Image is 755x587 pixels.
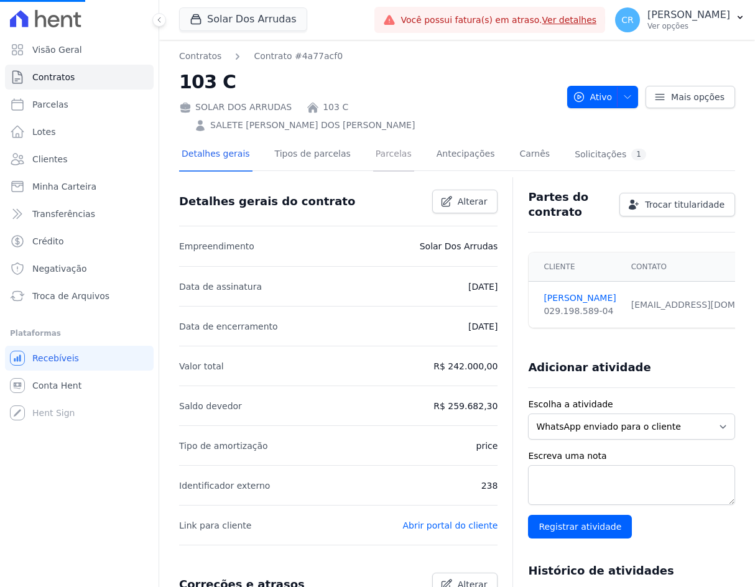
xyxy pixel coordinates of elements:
p: R$ 259.682,30 [433,399,498,414]
span: Ativo [573,86,613,108]
a: Ver detalhes [542,15,597,25]
a: Lotes [5,119,154,144]
p: R$ 242.000,00 [433,359,498,374]
a: [PERSON_NAME] [544,292,616,305]
span: Negativação [32,262,87,275]
a: Antecipações [434,139,498,172]
label: Escolha a atividade [528,398,735,411]
a: Mais opções [646,86,735,108]
a: Contratos [179,50,221,63]
p: Empreendimento [179,239,254,254]
p: Solar Dos Arrudas [420,239,498,254]
a: Tipos de parcelas [272,139,353,172]
h3: Adicionar atividade [528,360,651,375]
div: 1 [631,149,646,160]
span: Alterar [458,195,488,208]
span: Troca de Arquivos [32,290,109,302]
th: Cliente [529,252,623,282]
p: Link para cliente [179,518,251,533]
span: Contratos [32,71,75,83]
p: price [476,438,498,453]
a: Transferências [5,201,154,226]
a: Recebíveis [5,346,154,371]
span: Minha Carteira [32,180,96,193]
label: Escreva uma nota [528,450,735,463]
span: Lotes [32,126,56,138]
a: Minha Carteira [5,174,154,199]
span: Recebíveis [32,352,79,364]
div: Solicitações [575,149,646,160]
p: Saldo devedor [179,399,242,414]
span: CR [621,16,634,24]
a: Alterar [432,190,498,213]
nav: Breadcrumb [179,50,343,63]
div: 029.198.589-04 [544,305,616,318]
p: Identificador externo [179,478,270,493]
a: Conta Hent [5,373,154,398]
span: Crédito [32,235,64,247]
button: Ativo [567,86,639,108]
span: Conta Hent [32,379,81,392]
span: Transferências [32,208,95,220]
a: Parcelas [373,139,414,172]
a: Visão Geral [5,37,154,62]
a: Contratos [5,65,154,90]
div: SOLAR DOS ARRUDAS [179,101,292,114]
span: Você possui fatura(s) em atraso. [401,14,596,27]
a: Carnês [517,139,552,172]
a: Detalhes gerais [179,139,252,172]
a: Crédito [5,229,154,254]
p: 238 [481,478,498,493]
p: Valor total [179,359,224,374]
div: Plataformas [10,326,149,341]
button: CR [PERSON_NAME] Ver opções [605,2,755,37]
span: Parcelas [32,98,68,111]
a: SALETE [PERSON_NAME] DOS [PERSON_NAME] [210,119,415,132]
h2: 103 C [179,68,557,96]
span: Visão Geral [32,44,82,56]
p: [PERSON_NAME] [647,9,730,21]
p: [DATE] [468,319,498,334]
a: Solicitações1 [572,139,649,172]
a: Clientes [5,147,154,172]
a: Contrato #4a77acf0 [254,50,343,63]
nav: Breadcrumb [179,50,557,63]
span: Clientes [32,153,67,165]
h3: Detalhes gerais do contrato [179,194,355,209]
p: [DATE] [468,279,498,294]
h3: Histórico de atividades [528,563,674,578]
p: Data de assinatura [179,279,262,294]
a: Abrir portal do cliente [403,520,498,530]
button: Solar Dos Arrudas [179,7,307,31]
a: 103 C [323,101,348,114]
a: Troca de Arquivos [5,284,154,308]
a: Negativação [5,256,154,281]
p: Ver opções [647,21,730,31]
a: Parcelas [5,92,154,117]
h3: Partes do contrato [528,190,609,220]
span: Trocar titularidade [645,198,725,211]
input: Registrar atividade [528,515,632,538]
p: Tipo de amortização [179,438,268,453]
span: Mais opções [671,91,725,103]
a: Trocar titularidade [619,193,735,216]
p: Data de encerramento [179,319,278,334]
